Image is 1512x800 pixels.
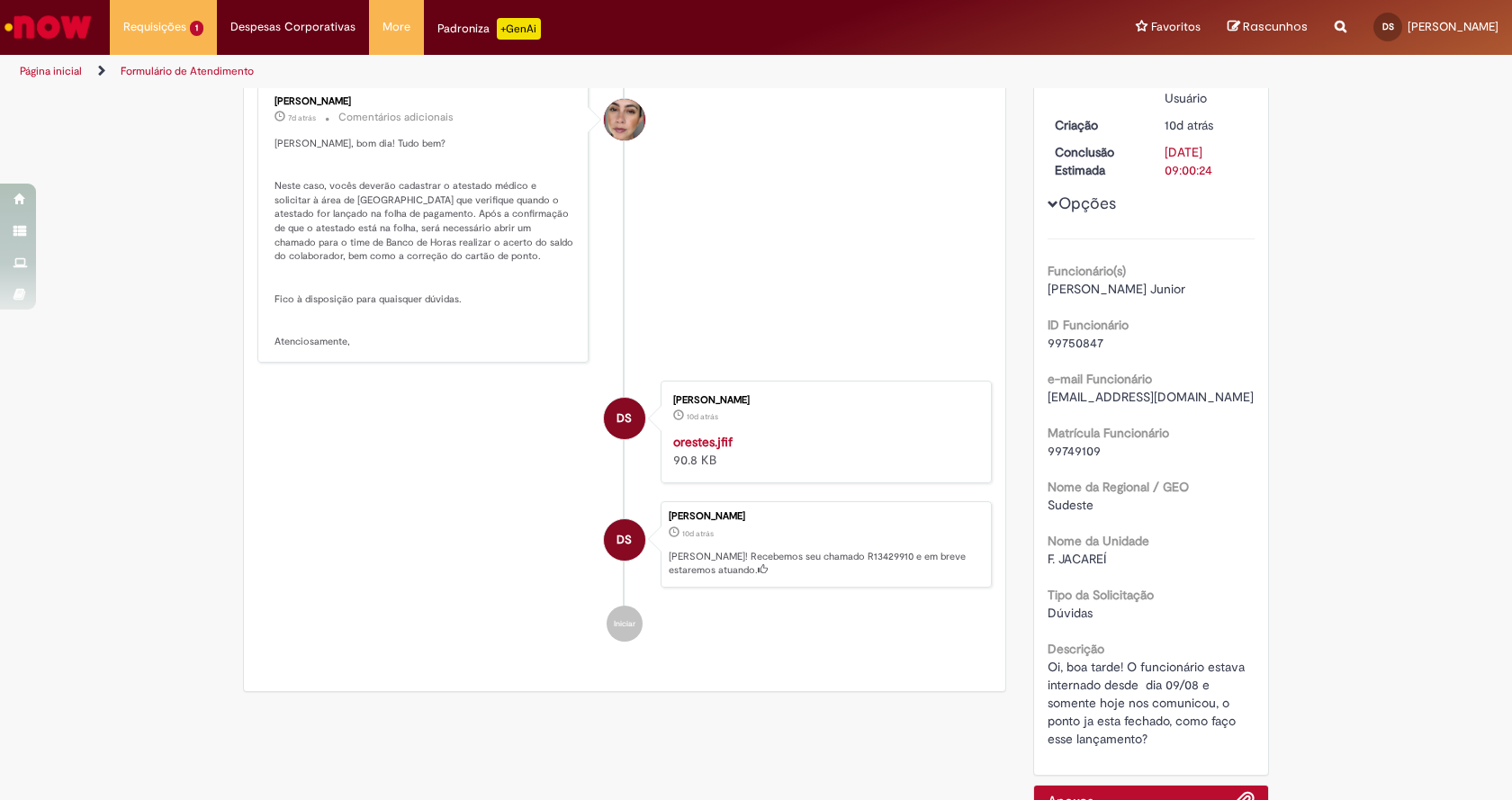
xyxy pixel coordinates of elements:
[1228,19,1308,36] a: Rascunhos
[1048,389,1254,405] span: [EMAIL_ADDRESS][DOMAIN_NAME]
[1165,143,1248,179] div: [DATE] 09:00:24
[230,18,355,36] span: Despesas Corporativas
[13,55,994,88] ul: Trilhas de página
[1151,18,1201,36] span: Favoritos
[1048,533,1149,549] b: Nome da Unidade
[1048,371,1152,387] b: e-mail Funcionário
[1041,116,1152,134] dt: Criação
[673,433,973,469] div: 90.8 KB
[1048,551,1106,567] span: F. JACAREÍ
[1048,317,1129,333] b: ID Funcionário
[604,398,645,439] div: DANIELA SILVA
[1048,605,1093,621] span: Dúvidas
[274,137,574,349] p: [PERSON_NAME], bom dia! Tudo bem? Neste caso, vocês deverão cadastrar o atestado médico e solicit...
[673,434,733,450] a: orestes.jfif
[288,112,316,123] time: 22/08/2025 07:46:02
[1048,425,1169,441] b: Matrícula Funcionário
[1048,263,1126,279] b: Funcionário(s)
[288,112,316,123] span: 7d atrás
[682,528,714,539] span: 10d atrás
[1048,335,1103,351] span: 99750847
[1048,641,1104,657] b: Descrição
[257,501,992,588] li: DANIELA SILVA
[682,528,714,539] time: 19/08/2025 17:00:20
[687,411,718,422] span: 10d atrás
[669,511,982,522] div: [PERSON_NAME]
[1408,19,1498,34] span: [PERSON_NAME]
[2,9,94,45] img: ServiceNow
[1048,587,1154,603] b: Tipo da Solicitação
[190,21,203,36] span: 1
[669,550,982,578] p: [PERSON_NAME]! Recebemos seu chamado R13429910 e em breve estaremos atuando.
[257,64,992,660] ul: Histórico de tíquete
[1048,659,1248,747] span: Oi, boa tarde! O funcionário estava internado desde dia 09/08 e somente hoje nos comunicou, o pon...
[1165,117,1213,133] time: 19/08/2025 17:00:20
[604,99,645,140] div: Ariane Ruiz Amorim
[616,518,632,562] span: DS
[20,64,82,78] a: Página inicial
[1382,21,1394,32] span: DS
[1165,71,1248,107] div: Pendente Usuário
[1041,143,1152,179] dt: Conclusão Estimada
[1165,117,1213,133] span: 10d atrás
[338,110,454,125] small: Comentários adicionais
[1048,443,1101,459] span: 99749109
[1048,479,1189,495] b: Nome da Regional / GEO
[497,18,541,40] p: +GenAi
[1165,116,1248,134] div: 19/08/2025 17:00:20
[604,519,645,561] div: DANIELA SILVA
[274,96,574,107] div: [PERSON_NAME]
[616,397,632,440] span: DS
[1048,281,1185,297] span: [PERSON_NAME] Junior
[1243,18,1308,35] span: Rascunhos
[121,64,254,78] a: Formulário de Atendimento
[382,18,410,36] span: More
[123,18,186,36] span: Requisições
[673,395,973,406] div: [PERSON_NAME]
[437,18,541,40] div: Padroniza
[1048,497,1093,513] span: Sudeste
